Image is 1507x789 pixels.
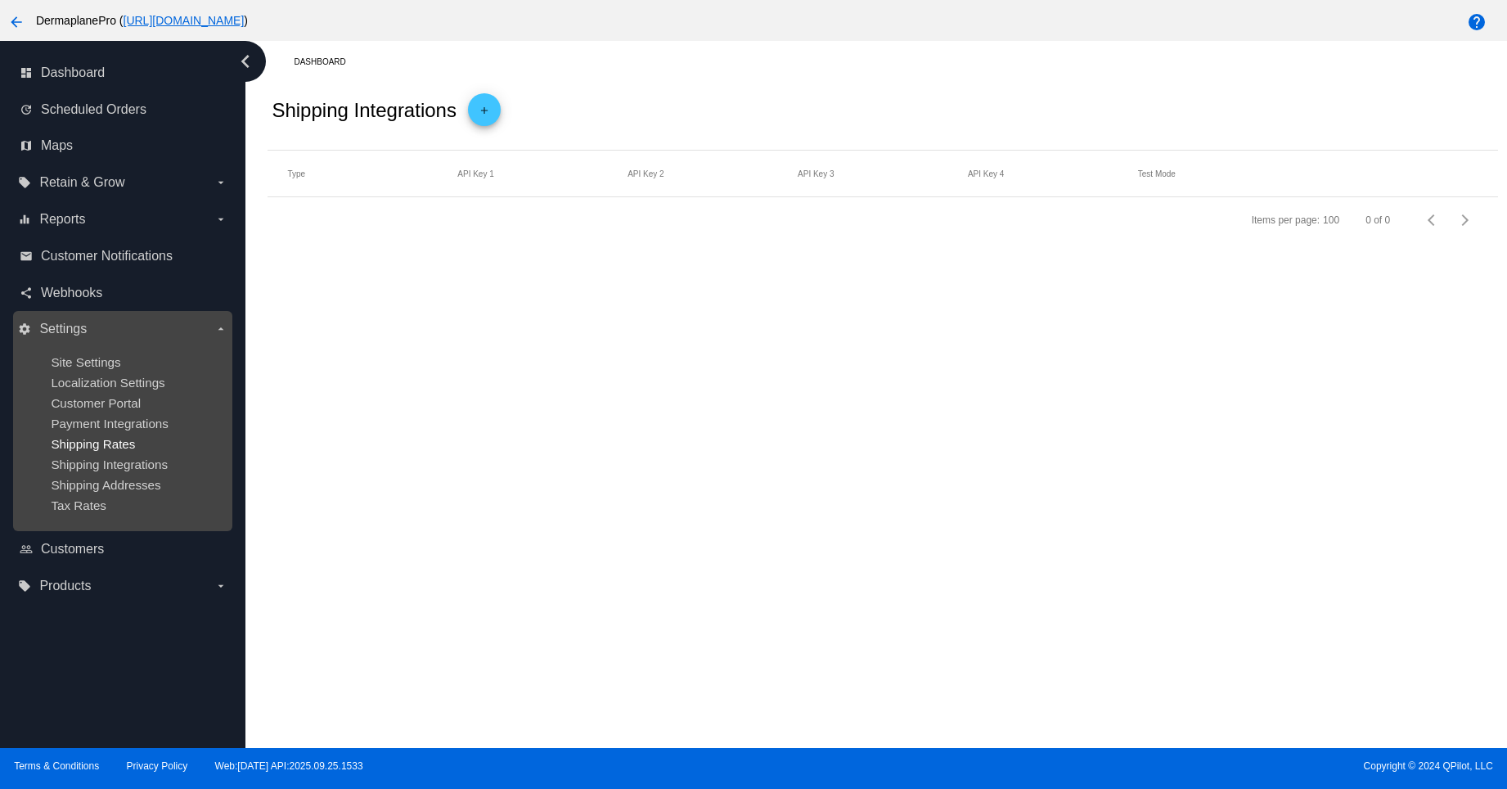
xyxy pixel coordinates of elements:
[20,66,33,79] i: dashboard
[39,579,91,593] span: Products
[294,49,360,74] a: Dashboard
[1323,214,1339,226] div: 100
[20,543,33,556] i: people_outline
[457,169,628,178] mat-header-cell: API Key 1
[51,478,160,492] a: Shipping Addresses
[39,322,87,336] span: Settings
[41,138,73,153] span: Maps
[20,280,227,306] a: share Webhooks
[18,579,31,593] i: local_offer
[18,322,31,336] i: settings
[1252,214,1320,226] div: Items per page:
[51,437,135,451] a: Shipping Rates
[1449,204,1482,237] button: Next page
[287,169,457,178] mat-header-cell: Type
[20,133,227,159] a: map Maps
[39,212,85,227] span: Reports
[41,249,173,264] span: Customer Notifications
[214,213,227,226] i: arrow_drop_down
[214,579,227,593] i: arrow_drop_down
[767,760,1493,772] span: Copyright © 2024 QPilot, LLC
[215,760,363,772] a: Web:[DATE] API:2025.09.25.1533
[798,169,968,178] mat-header-cell: API Key 3
[51,498,106,512] a: Tax Rates
[1416,204,1449,237] button: Previous page
[18,176,31,189] i: local_offer
[18,213,31,226] i: equalizer
[214,176,227,189] i: arrow_drop_down
[41,286,102,300] span: Webhooks
[20,103,33,116] i: update
[7,12,26,32] mat-icon: arrow_back
[20,97,227,123] a: update Scheduled Orders
[1138,169,1308,178] mat-header-cell: Test Mode
[51,376,164,390] a: Localization Settings
[20,250,33,263] i: email
[51,458,168,471] a: Shipping Integrations
[41,542,104,557] span: Customers
[20,243,227,269] a: email Customer Notifications
[232,48,259,74] i: chevron_left
[20,60,227,86] a: dashboard Dashboard
[127,760,188,772] a: Privacy Policy
[1365,214,1390,226] div: 0 of 0
[51,396,141,410] a: Customer Portal
[20,536,227,562] a: people_outline Customers
[20,286,33,300] i: share
[36,14,248,27] span: DermaplanePro ( )
[20,139,33,152] i: map
[475,105,494,124] mat-icon: add
[41,65,105,80] span: Dashboard
[272,99,457,122] h2: Shipping Integrations
[51,355,120,369] a: Site Settings
[628,169,798,178] mat-header-cell: API Key 2
[51,417,169,431] a: Payment Integrations
[124,14,245,27] a: [URL][DOMAIN_NAME]
[14,760,99,772] a: Terms & Conditions
[214,322,227,336] i: arrow_drop_down
[1467,12,1487,32] mat-icon: help
[41,102,146,117] span: Scheduled Orders
[39,175,124,190] span: Retain & Grow
[968,169,1138,178] mat-header-cell: API Key 4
